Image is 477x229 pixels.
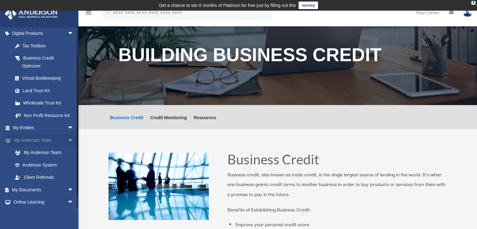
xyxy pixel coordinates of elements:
h1: Building Business Credit [118,46,437,67]
a: Business Credit [110,115,144,129]
a: Virtual Bookkeeping [9,72,83,85]
span: arrow_drop_down [67,184,80,196]
a: Anderson System [9,159,83,171]
div: Get a chance to win 6 months of Platinum for free just by filling out this [159,2,296,9]
div: close [471,1,475,5]
a: My Anderson Teamarrow_drop_up [4,134,83,146]
span: arrow_drop_down [67,27,80,40]
a: Online Learningarrow_drop_down [4,196,83,209]
div: Tax Toolbox [22,42,75,50]
a: Wholesale Trust Kit [9,97,83,109]
a: menu [85,11,92,16]
div: Business Credit Optimizer [22,54,72,70]
i: search [105,8,112,15]
a: Business Credit Optimizer [9,52,80,72]
p: Benefits of Establishing Business Credit: [227,205,447,215]
a: survey [299,2,318,9]
div: Non Profit Resource Kit [22,112,75,120]
a: My Entitiesarrow_drop_down [4,122,83,134]
p: Business credit, also known as trade credit, is the single largest source of lending in the world... [227,169,447,205]
a: Digital Productsarrow_drop_down [4,27,83,40]
img: User Pic [463,8,472,17]
a: Non Profit Resource Kit [9,109,83,122]
span: arrow_drop_down [67,196,80,209]
h1: Business Credit [227,153,447,169]
div: Wholesale Trust Kit [22,99,75,107]
a: My Documentsarrow_drop_down [4,184,83,196]
a: My Anderson Team [9,146,83,159]
a: Land Trust Kit [9,84,83,97]
span: arrow_drop_up [67,134,80,147]
img: Anderson Advisors Platinum Portal [3,8,60,20]
div: Land Trust Kit [22,87,75,95]
a: Credit Monitoring [150,115,187,129]
a: Resources [194,115,216,129]
img: business people talking in office [109,153,209,220]
div: Virtual Bookkeeping [22,74,75,82]
a: Tax Toolbox [9,40,83,52]
a: Client Referrals [9,171,83,184]
i: menu [85,9,92,16]
span: arrow_drop_down [67,122,80,135]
